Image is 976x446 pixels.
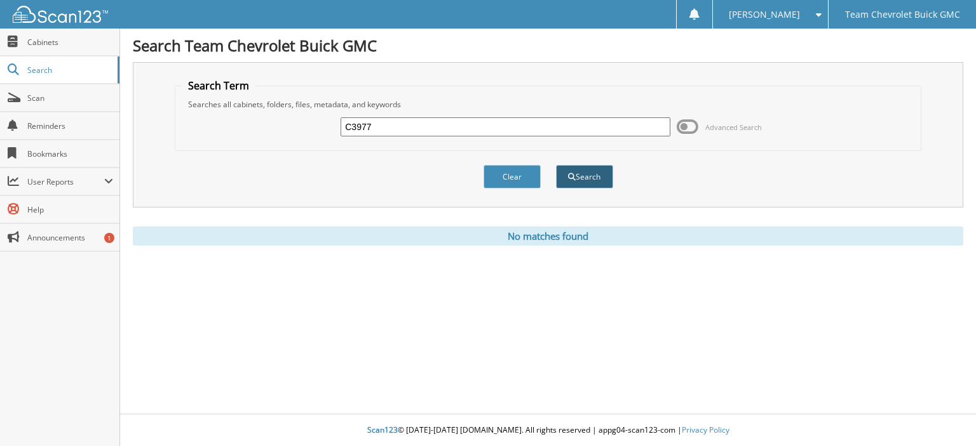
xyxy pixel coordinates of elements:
[133,35,963,56] h1: Search Team Chevrolet Buick GMC
[556,165,613,188] button: Search
[27,37,113,48] span: Cabinets
[705,122,762,132] span: Advanced Search
[27,232,113,243] span: Announcements
[13,6,108,23] img: scan123-logo-white.svg
[845,11,960,18] span: Team Chevrolet Buick GMC
[27,93,113,103] span: Scan
[729,11,800,18] span: [PERSON_NAME]
[120,415,976,446] div: © [DATE]-[DATE] [DOMAIN_NAME]. All rights reserved | appg04-scan123-com |
[27,121,113,131] span: Reminders
[133,226,963,246] div: No matches found
[27,176,104,187] span: User Reports
[104,233,114,243] div: 1
[484,165,541,188] button: Clear
[367,424,398,435] span: Scan123
[182,79,255,93] legend: Search Term
[27,148,113,159] span: Bookmarks
[182,99,914,110] div: Searches all cabinets, folders, files, metadata, and keywords
[27,204,113,215] span: Help
[912,385,976,446] iframe: Chat Widget
[682,424,729,435] a: Privacy Policy
[27,65,111,75] span: Search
